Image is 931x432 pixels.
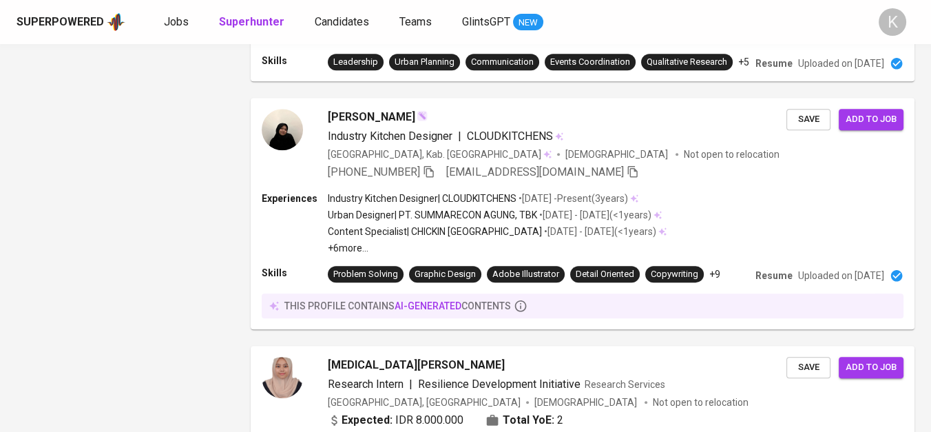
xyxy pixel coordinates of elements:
[576,268,634,281] div: Detail Oriented
[328,165,420,178] span: [PHONE_NUMBER]
[399,15,432,28] span: Teams
[565,147,670,161] span: [DEMOGRAPHIC_DATA]
[328,412,463,429] div: IDR 8.000.000
[17,12,125,32] a: Superpoweredapp logo
[446,165,624,178] span: [EMAIL_ADDRESS][DOMAIN_NAME]
[328,357,505,373] span: [MEDICAL_DATA][PERSON_NAME]
[164,14,191,31] a: Jobs
[471,56,534,69] div: Communication
[328,395,521,409] div: [GEOGRAPHIC_DATA], [GEOGRAPHIC_DATA]
[328,109,415,125] span: [PERSON_NAME]
[333,268,398,281] div: Problem Solving
[107,12,125,32] img: app logo
[219,14,287,31] a: Superhunter
[262,109,303,150] img: 7a4362cd281853be1da403a072c39a32.jpg
[537,208,651,222] p: • [DATE] - [DATE] ( <1 years )
[315,15,369,28] span: Candidates
[315,14,372,31] a: Candidates
[328,147,552,161] div: [GEOGRAPHIC_DATA], Kab. [GEOGRAPHIC_DATA]
[262,357,303,398] img: a376b96174b3a0bde9fcf9af69686cb0.jpg
[328,208,537,222] p: Urban Designer | PT. SUMMARECON AGUNG, TBK
[709,267,720,281] p: +9
[879,8,906,36] div: K
[328,378,404,391] span: Research Intern
[462,14,543,31] a: GlintsGPT NEW
[846,112,897,127] span: Add to job
[755,269,793,282] p: Resume
[219,15,284,28] b: Superhunter
[516,192,628,205] p: • [DATE] - Present ( 3 years )
[409,376,412,393] span: |
[798,56,884,70] p: Uploaded on [DATE]
[395,56,454,69] div: Urban Planning
[651,268,698,281] div: Copywriting
[458,128,461,145] span: |
[333,56,378,69] div: Leadership
[418,378,580,391] span: Resilience Development Initiative
[395,300,461,311] span: AI-generated
[262,192,328,205] p: Experiences
[164,15,189,28] span: Jobs
[328,225,542,238] p: Content Specialist | CHICKIN [GEOGRAPHIC_DATA]
[839,109,903,130] button: Add to job
[417,110,428,121] img: magic_wand.svg
[684,147,780,161] p: Not open to relocation
[793,360,824,376] span: Save
[328,130,452,143] span: Industry Kitchen Designer
[262,266,328,280] p: Skills
[467,130,553,143] span: CLOUDKITCHENS
[492,268,559,281] div: Adobe Illustrator
[839,357,903,378] button: Add to job
[755,56,793,70] p: Resume
[503,412,554,429] b: Total YoE:
[262,54,328,68] p: Skills
[846,360,897,376] span: Add to job
[328,192,516,205] p: Industry Kitchen Designer | CLOUDKITCHENS
[251,98,914,329] a: [PERSON_NAME]Industry Kitchen Designer|CLOUDKITCHENS[GEOGRAPHIC_DATA], Kab. [GEOGRAPHIC_DATA][DEM...
[415,268,476,281] div: Graphic Design
[738,55,749,69] p: +5
[542,225,656,238] p: • [DATE] - [DATE] ( <1 years )
[798,269,884,282] p: Uploaded on [DATE]
[793,112,824,127] span: Save
[342,412,393,429] b: Expected:
[462,15,510,28] span: GlintsGPT
[557,412,563,429] span: 2
[328,241,667,255] p: +6 more ...
[399,14,435,31] a: Teams
[786,109,830,130] button: Save
[513,16,543,30] span: NEW
[534,395,639,409] span: [DEMOGRAPHIC_DATA]
[17,14,104,30] div: Superpowered
[550,56,630,69] div: Events Coordination
[653,395,749,409] p: Not open to relocation
[284,299,511,313] p: this profile contains contents
[786,357,830,378] button: Save
[647,56,727,69] div: Qualitative Research
[585,379,665,390] span: Research Services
